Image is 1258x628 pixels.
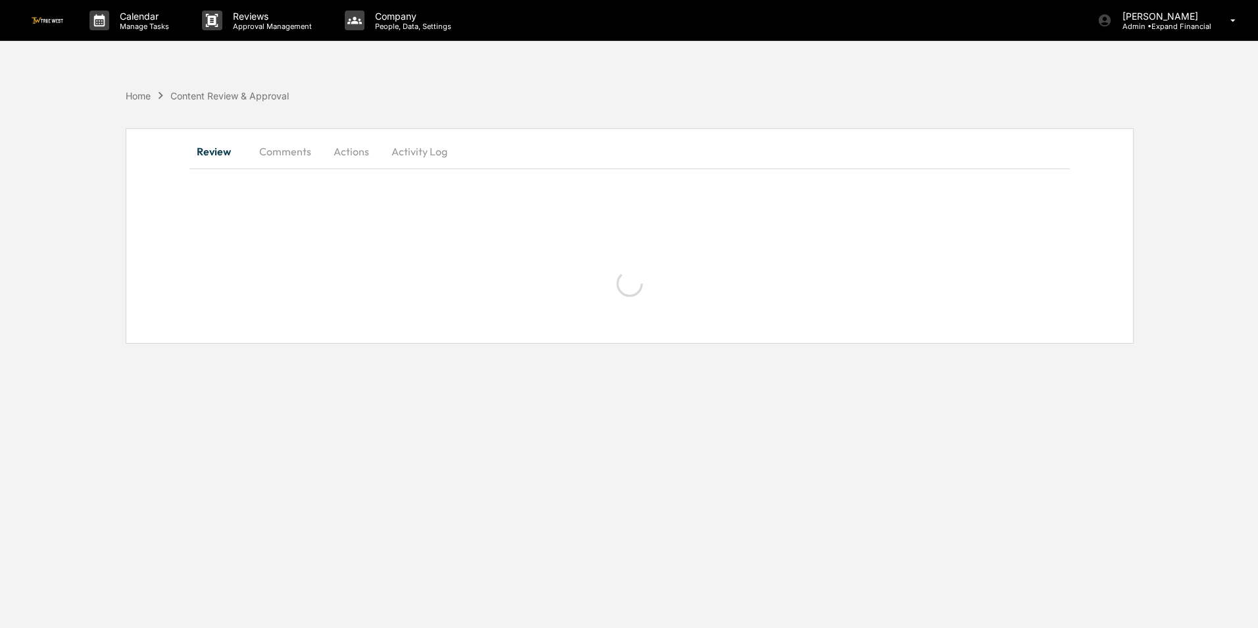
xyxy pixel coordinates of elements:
p: Calendar [109,11,176,22]
button: Actions [322,136,381,167]
p: People, Data, Settings [365,22,458,31]
img: logo [32,17,63,23]
button: Review [189,136,249,167]
div: Content Review & Approval [170,90,289,101]
p: Approval Management [222,22,318,31]
button: Comments [249,136,322,167]
p: [PERSON_NAME] [1112,11,1211,22]
p: Admin • Expand Financial [1112,22,1211,31]
p: Manage Tasks [109,22,176,31]
div: secondary tabs example [189,136,1070,167]
button: Activity Log [381,136,458,167]
div: Home [126,90,151,101]
p: Company [365,11,458,22]
p: Reviews [222,11,318,22]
